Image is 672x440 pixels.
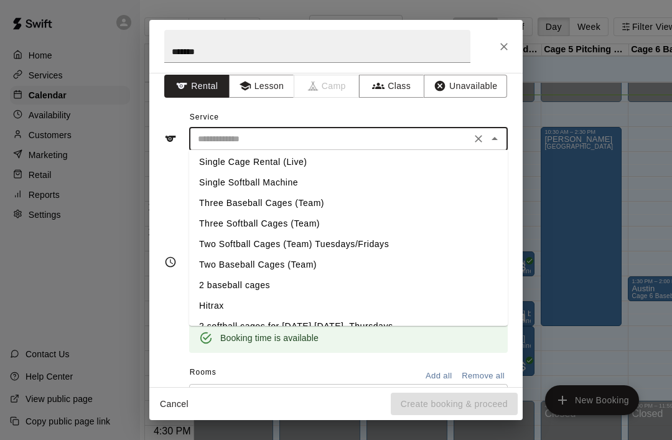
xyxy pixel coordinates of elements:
[229,75,294,98] button: Lesson
[190,113,219,121] span: Service
[164,133,177,145] svg: Service
[189,234,508,255] li: Two Softball Cages (Team) Tuesdays/Fridays
[189,213,508,234] li: Three Softball Cages (Team)
[189,316,508,337] li: 2 softball cages for [DATE],[DATE], Thursdays
[189,172,508,193] li: Single Softball Machine
[486,130,503,147] button: Close
[164,75,230,98] button: Rental
[294,75,360,98] span: Camps can only be created in the Services page
[470,130,487,147] button: Clear
[189,193,508,213] li: Three Baseball Cages (Team)
[189,255,508,275] li: Two Baseball Cages (Team)
[189,296,508,316] li: Hitrax
[190,368,217,377] span: Rooms
[189,152,508,172] li: Single Cage Rental (Live)
[419,367,459,386] button: Add all
[220,327,319,349] div: Booking time is available
[189,275,508,296] li: 2 baseball cages
[164,256,177,268] svg: Timing
[424,75,507,98] button: Unavailable
[493,35,515,58] button: Close
[459,367,508,386] button: Remove all
[359,75,424,98] button: Class
[154,393,194,416] button: Cancel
